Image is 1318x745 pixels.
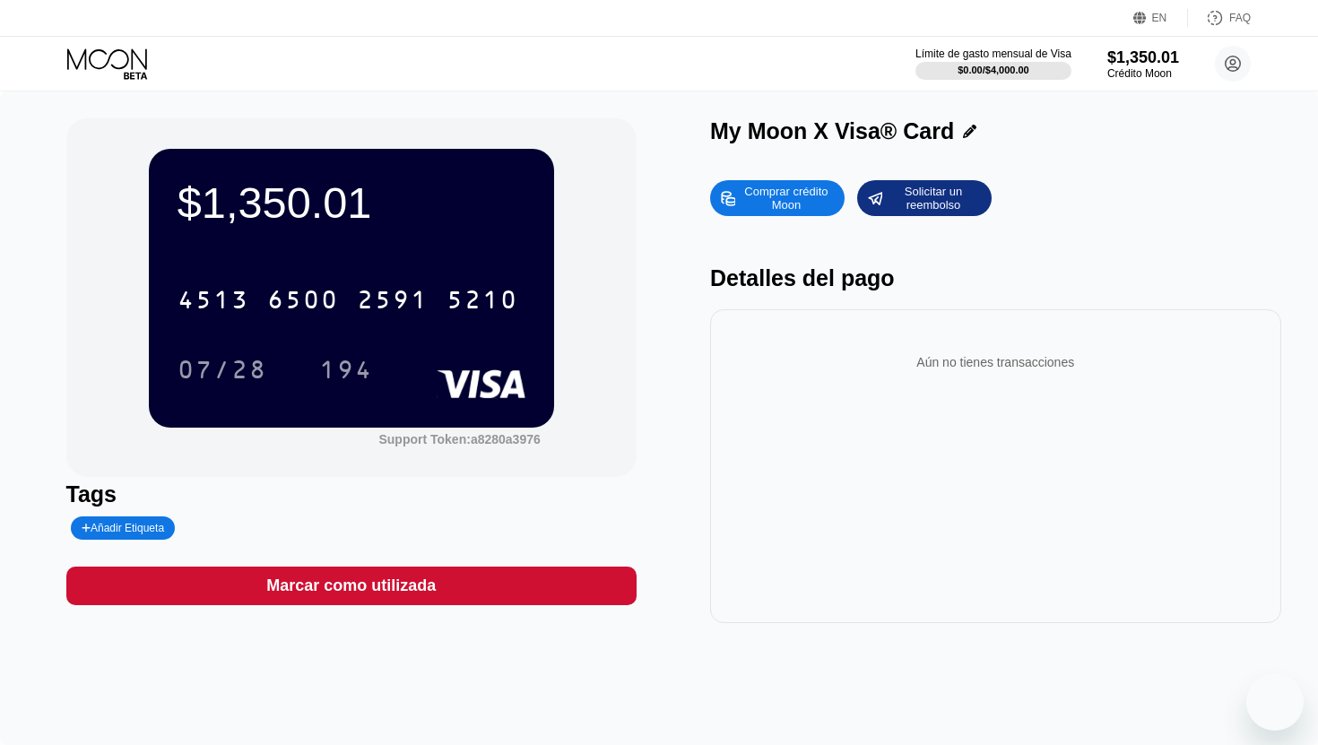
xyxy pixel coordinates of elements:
[1107,67,1179,80] div: Crédito Moon
[319,358,373,386] div: 194
[1229,12,1251,24] div: FAQ
[737,184,836,212] div: Comprar crédito Moon
[178,288,249,316] div: 4513
[710,180,845,216] div: Comprar crédito Moon
[71,516,176,540] div: Añadir Etiqueta
[1133,9,1188,27] div: EN
[1107,48,1179,80] div: $1,350.01Crédito Moon
[306,347,386,392] div: 194
[66,481,637,507] div: Tags
[710,118,954,144] div: My Moon X Visa® Card
[266,576,436,596] div: Marcar como utilizada
[958,65,1029,75] div: $0.00 / $4,000.00
[724,337,1267,387] div: Aún no tienes transacciones
[1152,12,1167,24] div: EN
[1246,673,1304,731] iframe: Botón para iniciar la ventana de mensajería
[357,288,429,316] div: 2591
[267,288,339,316] div: 6500
[710,265,1281,291] div: Detalles del pago
[884,184,983,212] div: Solicitar un reembolso
[167,277,529,322] div: 4513650025915210
[1107,48,1179,67] div: $1,350.01
[378,432,540,446] div: Support Token:a8280a3976
[378,432,540,446] div: Support Token: a8280a3976
[915,48,1071,60] div: Límite de gasto mensual de Visa
[915,48,1071,80] div: Límite de gasto mensual de Visa$0.00/$4,000.00
[66,567,637,605] div: Marcar como utilizada
[447,288,518,316] div: 5210
[1188,9,1251,27] div: FAQ
[178,358,267,386] div: 07/28
[857,180,992,216] div: Solicitar un reembolso
[178,178,525,228] div: $1,350.01
[82,522,165,534] div: Añadir Etiqueta
[164,347,281,392] div: 07/28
